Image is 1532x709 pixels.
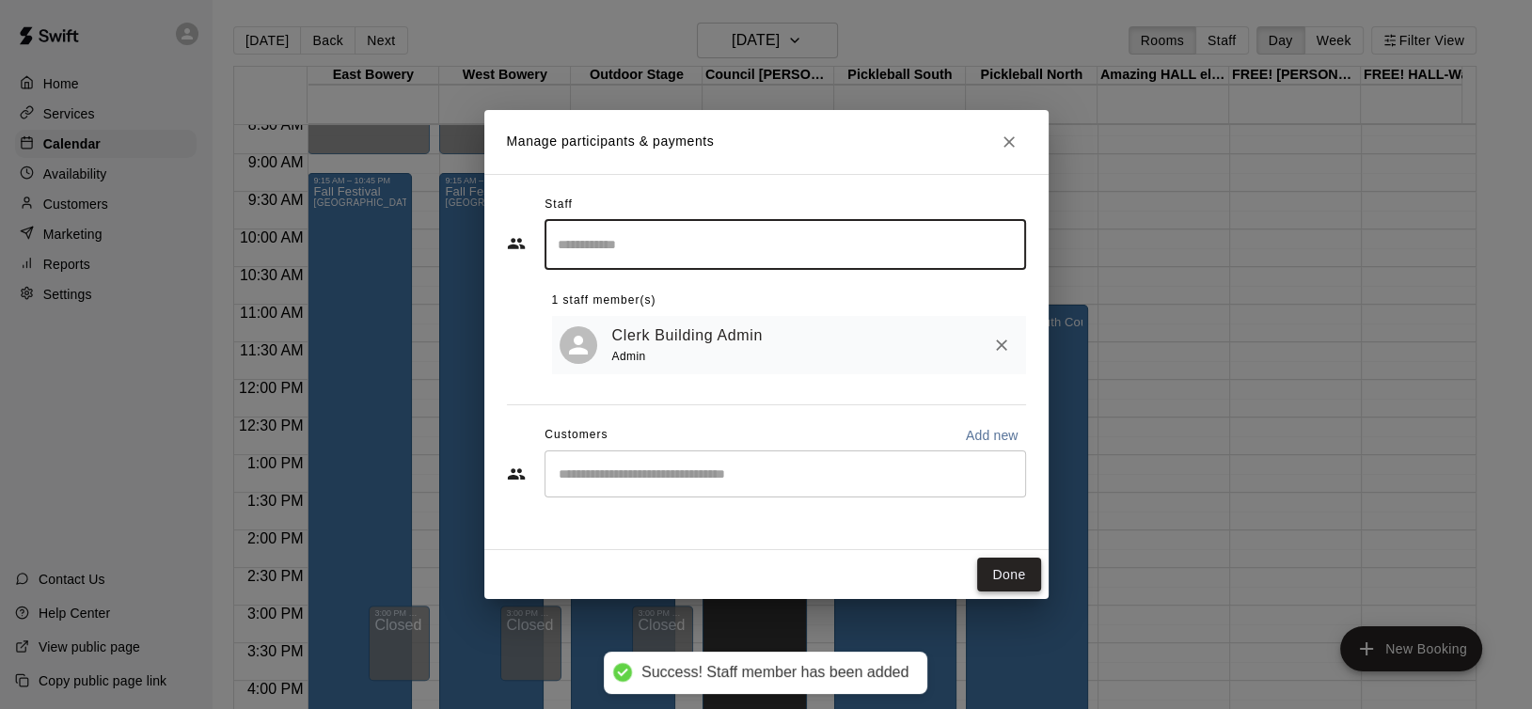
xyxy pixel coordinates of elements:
span: Admin [612,350,646,363]
div: Clerk Building Admin [560,326,597,364]
div: Search staff [545,220,1026,270]
p: Manage participants & payments [507,132,715,151]
span: Staff [545,190,572,220]
p: Add new [966,426,1019,445]
div: Success! Staff member has been added [641,663,908,683]
svg: Customers [507,465,526,483]
a: Clerk Building Admin [612,323,763,348]
svg: Staff [507,234,526,253]
button: Remove [985,328,1019,362]
button: Add new [958,420,1026,450]
div: Start typing to search customers... [545,450,1026,497]
span: Customers [545,420,608,450]
button: Done [977,558,1040,592]
button: Close [992,125,1026,159]
span: 1 staff member(s) [552,286,656,316]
